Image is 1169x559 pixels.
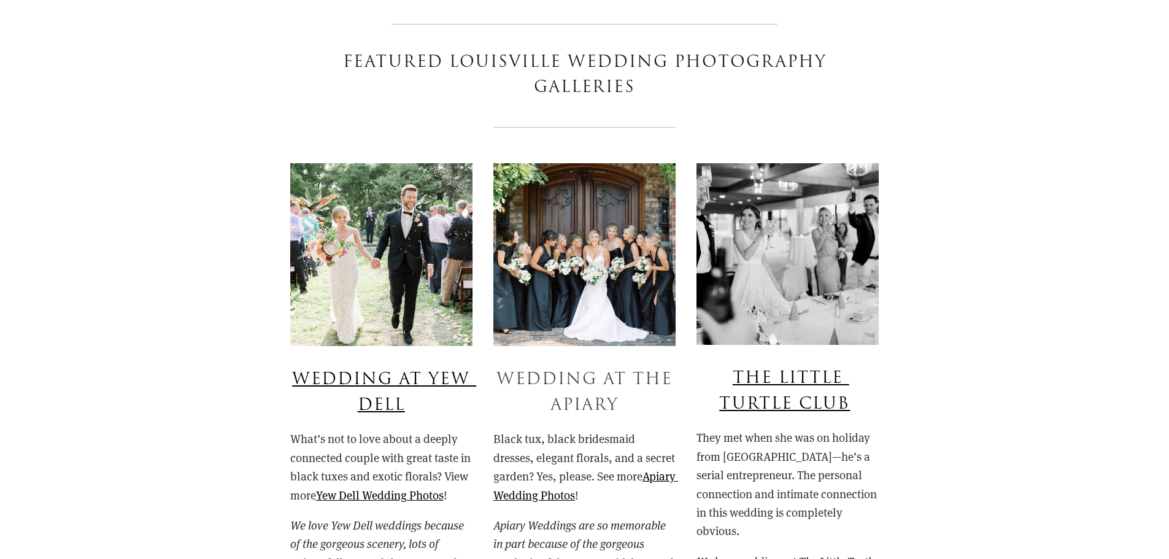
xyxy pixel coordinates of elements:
[496,368,679,417] a: Wedding At The Apiary
[290,50,879,101] h3: Featured Louisville Wedding Photography Galleries
[493,163,676,346] img: Benny & Sarah Wedding at The Apiary (Hi Res For Print)-495_2.jpg
[290,430,473,504] p: What’s not to love about a deeply connected couple with great taste in black tuxes and exotic flo...
[493,430,676,504] p: Black tux, black bridesmaid dresses, elegant florals, and a secret garden? Yes, please. See more !
[493,468,678,502] a: Apiary Wedding Photos
[292,368,476,417] a: Wedding at Yew Dell
[316,487,444,503] a: Yew Dell Wedding Photos
[696,163,879,345] img: Chad &amp; Christine
[719,366,850,415] a: The Little Turtle Club
[290,163,473,346] img: Yew Dell Wedding Photo of Couple During Ceremony
[696,428,879,540] p: They met when she was on holiday from [GEOGRAPHIC_DATA]—he’s a serial entrepreneur. The personal ...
